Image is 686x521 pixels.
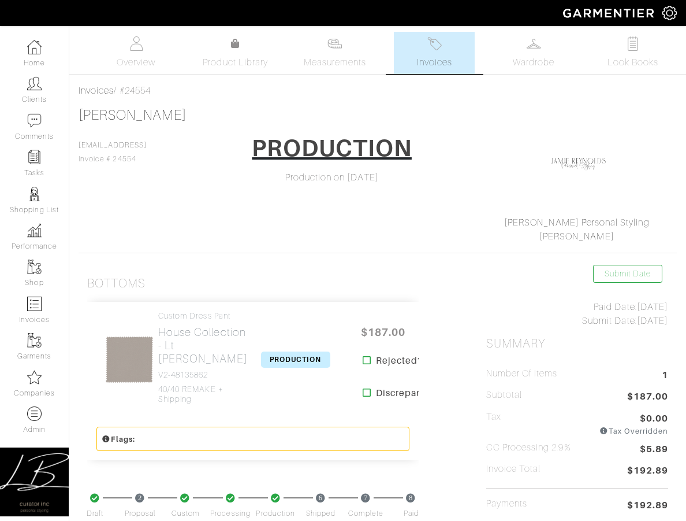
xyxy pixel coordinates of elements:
[261,352,330,368] span: PRODUCTION
[626,36,640,51] img: todo-9ac3debb85659649dc8f770b8b6100bb5dab4b48dedcbae339e5042a72dfd3cc.svg
[87,276,146,291] h3: Bottoms
[504,217,650,228] a: [PERSON_NAME] Personal Styling
[607,56,659,69] span: Look Books
[27,297,42,311] img: orders-icon-0abe47150d42831381b5fb84f609e132dff9fe21cb692f30cb5eec754e2cba89.png
[27,370,42,385] img: companies-icon-14a0f246c7e91f24465de634b560f0151b0cc5c9ce11af5fac52e6d7d6371812.png
[158,326,248,365] h2: House Collection - Lt [PERSON_NAME]
[486,412,501,432] h5: Tax
[158,311,248,404] a: Custom Dress Pant House Collection - Lt [PERSON_NAME] V2-48135862 40/40 REMAKE + Shipping
[27,113,42,128] img: comment-icon-a0a6a9ef722e966f86d9cbdc48e553b5cf19dbc54f86b18d962a5391bc8f6eb6.png
[376,354,423,368] strong: Rejected?
[662,6,677,20] img: gear-icon-white-bd11855cb880d31180b6d7d6211b90ccbf57a29d726f0c71d8c61bd08dd39cc2.png
[27,407,42,421] img: custom-products-icon-6973edde1b6c6774590e2ad28d3d057f2f42decad08aa0e48061009ba2575b3a.png
[306,508,335,519] span: Shipped
[486,442,571,453] h5: CC Processing 2.9%
[304,56,367,69] span: Measurements
[486,300,668,328] div: [DATE] [DATE]
[640,442,668,458] span: $5.89
[593,265,662,283] a: Submit Date
[129,36,143,51] img: basicinfo-40fd8af6dae0f16599ec9e87c0ef1c0a1fdea2edbe929e3d69a839185d80c458.svg
[549,135,607,193] img: Laf3uQ8GxXCUCpUxMBPvKvLn.png
[27,150,42,164] img: reminder-icon-8004d30b9f0a5d33ae49ab947aed9ed385cf756f9e5892f1edd6e32f2345188e.png
[539,231,614,242] a: [PERSON_NAME]
[27,223,42,238] img: graph-8b7af3c665d003b59727f371ae50e7771705bf0c487971e6e97d053d13c5068d.png
[486,337,668,351] h2: Summary
[316,493,326,502] span: 6
[662,368,668,384] span: 1
[406,493,416,502] span: 8
[582,316,637,326] span: Submit Date:
[493,32,574,74] a: Wardrobe
[627,390,668,405] span: $187.00
[117,56,155,69] span: Overview
[349,320,418,345] span: $187.00
[417,56,452,69] span: Invoices
[486,390,522,401] h5: Subtotal
[261,354,330,364] a: PRODUCTION
[513,56,554,69] span: Wardrobe
[27,187,42,201] img: stylists-icon-eb353228a002819b7ec25b43dbf5f0378dd9e0616d9560372ff212230b889e62.png
[294,32,376,74] a: Measurements
[376,386,438,400] strong: Discrepancy?
[348,508,383,519] span: Complete
[203,56,268,69] span: Product Library
[79,141,147,163] span: Invoice # 24554
[527,36,541,51] img: wardrobe-487a4870c1b7c33e795ec22d11cfc2ed9d08956e64fb3008fe2437562e282088.svg
[105,335,154,384] img: D9WV9Jp1ec1t1vudy4WkG9UU
[158,311,248,321] h4: Custom Dress Pant
[627,498,668,512] span: $192.89
[244,130,419,171] a: PRODUCTION
[125,508,155,519] span: Proposal
[79,86,114,96] a: Invoices
[158,370,248,380] h4: V2-48135862
[79,108,187,123] a: [PERSON_NAME]
[486,464,541,475] h5: Invoice Total
[102,435,135,444] small: Flags:
[27,333,42,348] img: garments-icon-b7da505a4dc4fd61783c78ac3ca0ef83fa9d6f193b1c9dc38574b1d14d53ca28.png
[486,368,558,379] h5: Number of Items
[195,37,276,69] a: Product Library
[79,141,147,149] a: [EMAIL_ADDRESS]
[327,36,342,51] img: measurements-466bbee1fd09ba9460f595b01e5d73f9e2bff037440d3c8f018324cb6cdf7a4a.svg
[394,32,475,74] a: Invoices
[27,260,42,274] img: garments-icon-b7da505a4dc4fd61783c78ac3ca0ef83fa9d6f193b1c9dc38574b1d14d53ca28.png
[135,493,145,502] span: 2
[627,464,668,479] span: $192.89
[252,134,412,162] h1: PRODUCTION
[404,508,419,519] span: Paid
[27,76,42,91] img: clients-icon-6bae9207a08558b7cb47a8932f037763ab4055f8c8b6bfacd5dc20c3e0201464.png
[241,171,423,184] div: Production on [DATE]
[96,32,177,74] a: Overview
[557,3,662,23] img: garmentier-logo-header-white-b43fb05a5012e4ada735d5af1a66efaba907eab6374d6393d1fbf88cb4ef424d.png
[27,40,42,54] img: dashboard-icon-dbcd8f5a0b271acd01030246c82b418ddd0df26cd7fceb0bd07c9910d44c42f6.png
[599,426,668,437] div: Tax Overridden
[79,84,677,98] div: / #24554
[640,412,668,426] span: $0.00
[486,498,527,509] h5: Payments
[427,36,442,51] img: orders-27d20c2124de7fd6de4e0e44c1d41de31381a507db9b33961299e4e07d508b8c.svg
[361,493,371,502] span: 7
[594,302,637,312] span: Paid Date:
[158,385,248,404] h4: 40/40 REMAKE + Shipping
[592,32,673,74] a: Look Books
